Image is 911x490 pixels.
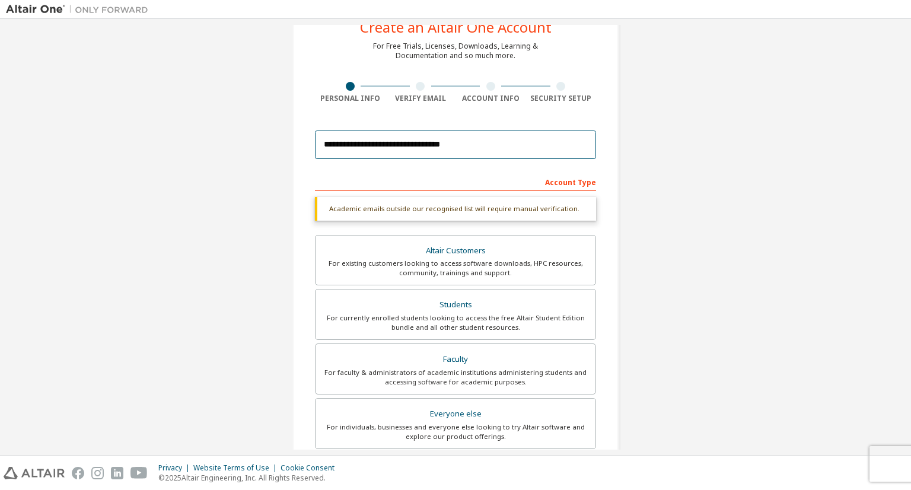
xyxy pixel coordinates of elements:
[386,94,456,103] div: Verify Email
[315,94,386,103] div: Personal Info
[360,20,552,34] div: Create an Altair One Account
[323,422,588,441] div: For individuals, businesses and everyone else looking to try Altair software and explore our prod...
[323,243,588,259] div: Altair Customers
[323,297,588,313] div: Students
[373,42,538,61] div: For Free Trials, Licenses, Downloads, Learning & Documentation and so much more.
[193,463,281,473] div: Website Terms of Use
[111,467,123,479] img: linkedin.svg
[4,467,65,479] img: altair_logo.svg
[6,4,154,15] img: Altair One
[130,467,148,479] img: youtube.svg
[91,467,104,479] img: instagram.svg
[323,368,588,387] div: For faculty & administrators of academic institutions administering students and accessing softwa...
[281,463,342,473] div: Cookie Consent
[323,351,588,368] div: Faculty
[455,94,526,103] div: Account Info
[323,259,588,278] div: For existing customers looking to access software downloads, HPC resources, community, trainings ...
[72,467,84,479] img: facebook.svg
[526,94,597,103] div: Security Setup
[158,473,342,483] p: © 2025 Altair Engineering, Inc. All Rights Reserved.
[315,172,596,191] div: Account Type
[323,313,588,332] div: For currently enrolled students looking to access the free Altair Student Edition bundle and all ...
[315,197,596,221] div: Academic emails outside our recognised list will require manual verification.
[158,463,193,473] div: Privacy
[323,406,588,422] div: Everyone else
